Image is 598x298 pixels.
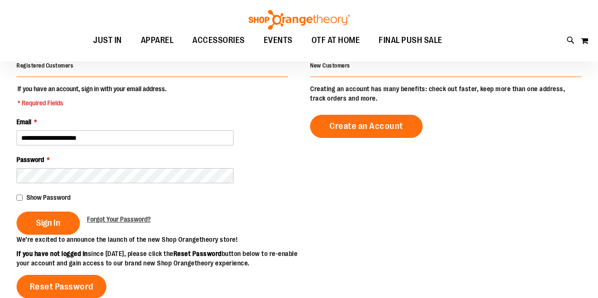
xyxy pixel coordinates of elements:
strong: If you have not logged in [17,250,88,257]
a: OTF AT HOME [302,30,370,51]
strong: Registered Customers [17,62,73,69]
button: Sign In [17,212,80,235]
span: Email [17,118,31,126]
legend: If you have an account, sign in with your email address. [17,84,167,108]
span: OTF AT HOME [312,30,360,51]
p: We’re excited to announce the launch of the new Shop Orangetheory store! [17,235,299,244]
span: Forgot Your Password? [87,215,151,223]
strong: Reset Password [173,250,222,257]
a: FINAL PUSH SALE [369,30,452,51]
span: Reset Password [30,281,94,292]
strong: New Customers [310,62,350,69]
p: since [DATE], please click the button below to re-enable your account and gain access to our bran... [17,249,299,268]
a: Forgot Your Password? [87,214,151,224]
a: EVENTS [254,30,302,51]
span: Sign In [36,218,61,228]
a: APPAREL [131,30,183,51]
img: Shop Orangetheory [247,10,351,30]
span: Password [17,156,44,163]
span: * Required Fields [17,98,166,108]
p: Creating an account has many benefits: check out faster, keep more than one address, track orders... [310,84,581,103]
span: ACCESSORIES [192,30,245,51]
span: Create an Account [329,121,403,131]
span: Show Password [26,194,70,201]
span: EVENTS [264,30,293,51]
span: APPAREL [141,30,174,51]
span: JUST IN [93,30,122,51]
span: FINAL PUSH SALE [379,30,442,51]
a: JUST IN [84,30,131,51]
a: ACCESSORIES [183,30,254,51]
a: Create an Account [310,115,423,138]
